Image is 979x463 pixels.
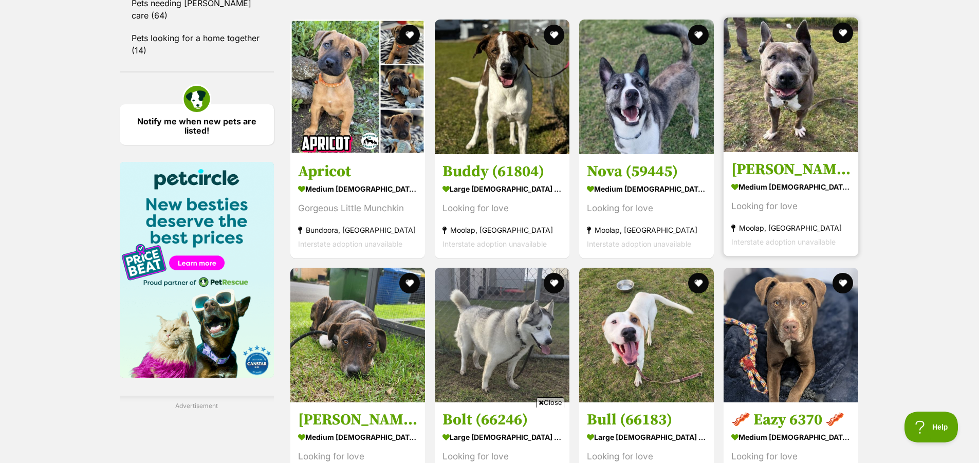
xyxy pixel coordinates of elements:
iframe: Advertisement [303,412,677,458]
button: favourite [399,273,420,293]
a: [PERSON_NAME] (64202) medium [DEMOGRAPHIC_DATA] Dog Looking for love Moolap, [GEOGRAPHIC_DATA] In... [724,152,858,256]
button: favourite [544,25,564,45]
strong: medium [DEMOGRAPHIC_DATA] Dog [298,181,417,196]
button: favourite [544,273,564,293]
img: Drita (64202) - American Staffordshire Terrier Dog [724,17,858,152]
strong: Moolap, [GEOGRAPHIC_DATA] [587,223,706,236]
img: Buddy (61804) - Bull Arab Dog [435,20,569,154]
strong: large [DEMOGRAPHIC_DATA] Dog [442,181,562,196]
h3: Buddy (61804) [442,161,562,181]
strong: Moolap, [GEOGRAPHIC_DATA] [731,220,851,234]
button: favourite [688,25,709,45]
img: Pet Circle promo banner [120,162,274,378]
div: Looking for love [442,201,562,215]
img: Bolt (66246) - Siberian Husky Dog [435,268,569,402]
span: Interstate adoption unavailable [442,239,547,248]
strong: medium [DEMOGRAPHIC_DATA] Dog [731,430,851,445]
span: Interstate adoption unavailable [298,239,402,248]
button: favourite [399,25,420,45]
strong: Moolap, [GEOGRAPHIC_DATA] [442,223,562,236]
div: Gorgeous Little Munchkin [298,201,417,215]
button: favourite [688,273,709,293]
img: Luna (66121) - Staffordshire Bull Terrier Dog [290,268,425,402]
div: Looking for love [587,201,706,215]
h3: 🥓 Eazy 6370 🥓 [731,410,851,430]
strong: medium [DEMOGRAPHIC_DATA] Dog [298,430,417,445]
img: 🥓 Eazy 6370 🥓 - Labrador Retriever x Staffordshire Bull Terrier x German Shorthaired Pointer Dog [724,268,858,402]
a: Nova (59445) medium [DEMOGRAPHIC_DATA] Dog Looking for love Moolap, [GEOGRAPHIC_DATA] Interstate ... [579,154,714,258]
span: Close [537,397,564,408]
h3: Nova (59445) [587,161,706,181]
div: Looking for love [731,199,851,213]
h3: Apricot [298,161,417,181]
h3: [PERSON_NAME] (66121) [298,410,417,430]
img: Bull (66183) - Bull Arab Dog [579,268,714,402]
span: Interstate adoption unavailable [731,237,836,246]
a: Buddy (61804) large [DEMOGRAPHIC_DATA] Dog Looking for love Moolap, [GEOGRAPHIC_DATA] Interstate ... [435,154,569,258]
span: Interstate adoption unavailable [587,239,691,248]
button: favourite [833,23,854,43]
a: Notify me when new pets are listed! [120,104,274,145]
strong: medium [DEMOGRAPHIC_DATA] Dog [587,181,706,196]
img: Nova (59445) - Siberian Husky Dog [579,20,714,154]
img: Apricot - American Staffordshire Terrier Dog [290,20,425,154]
strong: medium [DEMOGRAPHIC_DATA] Dog [731,179,851,194]
iframe: Help Scout Beacon - Open [904,412,958,442]
button: favourite [833,273,854,293]
strong: Bundoora, [GEOGRAPHIC_DATA] [298,223,417,236]
h3: [PERSON_NAME] (64202) [731,159,851,179]
a: Pets looking for a home together (14) [120,27,274,61]
a: Apricot medium [DEMOGRAPHIC_DATA] Dog Gorgeous Little Munchkin Bundoora, [GEOGRAPHIC_DATA] Inters... [290,154,425,258]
